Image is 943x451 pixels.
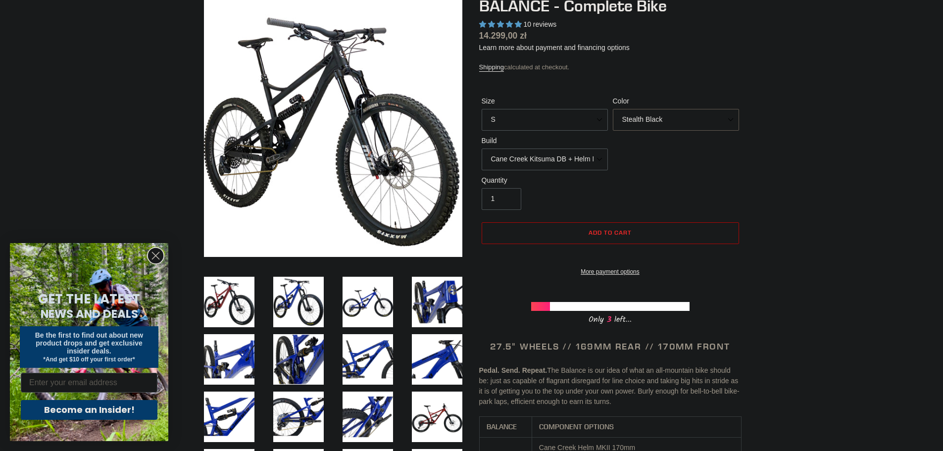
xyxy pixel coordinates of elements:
label: Build [482,136,608,146]
input: Enter your email address [21,373,157,393]
span: GET THE LATEST [38,290,140,308]
img: Load image into Gallery viewer, BALANCE - Complete Bike [410,390,464,444]
button: Become an Insider! [21,400,157,420]
h2: 27.5" WHEELS // 169MM REAR // 170MM FRONT [479,341,742,352]
img: Load image into Gallery viewer, BALANCE - Complete Bike [410,332,464,387]
span: *And get $10 off your first order* [43,356,135,363]
span: NEWS AND DEALS [41,306,138,322]
label: Color [613,96,739,106]
div: calculated at checkout. [479,62,742,72]
span: Be the first to find out about new product drops and get exclusive insider deals. [35,331,144,355]
th: COMPONENT OPTIONS [532,417,741,438]
span: 3 [604,313,614,326]
th: BALANCE [479,417,532,438]
button: Add to cart [482,222,739,244]
span: 5.00 stars [479,20,524,28]
span: 14.299,00 zł [479,31,527,41]
img: Load image into Gallery viewer, BALANCE - Complete Bike [271,332,326,387]
img: Load image into Gallery viewer, BALANCE - Complete Bike [341,390,395,444]
a: Learn more about payment and financing options [479,44,630,51]
b: Pedal. Send. Repeat. [479,366,547,374]
span: Add to cart [589,229,632,236]
p: The Balance is our idea of what an all-mountain bike should be: just as capable of flagrant disre... [479,365,742,407]
label: Quantity [482,175,608,186]
img: Load image into Gallery viewer, BALANCE - Complete Bike [271,390,326,444]
div: Only left... [531,311,690,326]
img: Load image into Gallery viewer, BALANCE - Complete Bike [341,275,395,329]
img: Load image into Gallery viewer, BALANCE - Complete Bike [202,275,256,329]
img: Load image into Gallery viewer, BALANCE - Complete Bike [341,332,395,387]
a: More payment options [482,267,739,276]
button: Close dialog [147,247,164,264]
img: Load image into Gallery viewer, BALANCE - Complete Bike [410,275,464,329]
label: Size [482,96,608,106]
span: 10 reviews [523,20,556,28]
a: Shipping [479,63,504,72]
img: Load image into Gallery viewer, BALANCE - Complete Bike [202,332,256,387]
img: Load image into Gallery viewer, BALANCE - Complete Bike [202,390,256,444]
img: Load image into Gallery viewer, BALANCE - Complete Bike [271,275,326,329]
